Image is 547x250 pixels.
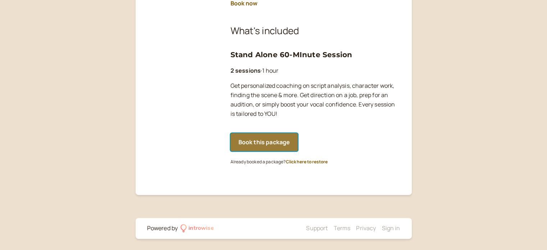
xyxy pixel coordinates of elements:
small: Already booked a package? [231,159,328,165]
b: 2 sessions [231,67,261,74]
p: Get personalized coaching on script analysis, character work, finding the scene & more. Get direc... [231,81,400,119]
button: Click here to restore [286,159,328,164]
h3: Stand Alone 60-MInute Session [231,49,400,60]
div: introwise [188,224,214,233]
a: introwise [181,224,214,233]
div: Powered by [147,224,178,233]
span: · [261,67,262,74]
button: Book this package [231,133,298,151]
a: Support [306,224,328,232]
a: Privacy [356,224,376,232]
a: Terms [333,224,350,232]
p: 1 hour [231,66,400,76]
a: Sign in [382,224,400,232]
h2: What's included [231,24,400,38]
